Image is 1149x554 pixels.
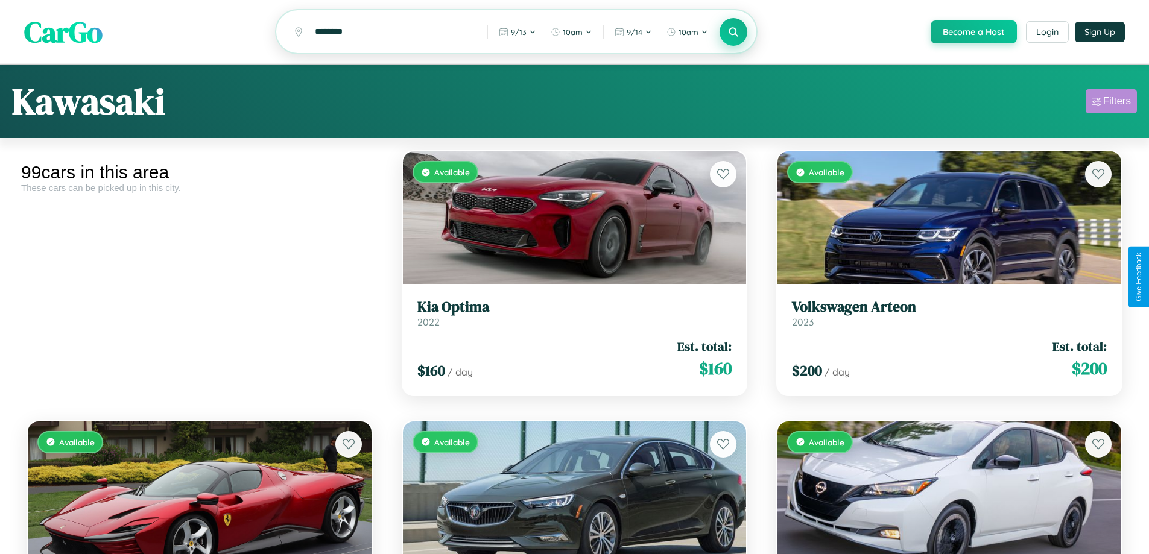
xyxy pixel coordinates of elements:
h1: Kawasaki [12,77,165,126]
span: 9 / 14 [627,27,642,37]
span: $ 200 [1072,356,1107,380]
span: Available [434,437,470,447]
div: Give Feedback [1135,253,1143,301]
a: Kia Optima2022 [417,298,732,328]
span: 9 / 13 [511,27,527,37]
h3: Kia Optima [417,298,732,316]
span: $ 200 [792,360,822,380]
span: $ 160 [417,360,445,380]
button: 10am [545,22,598,42]
button: Login [1026,21,1069,43]
span: $ 160 [699,356,732,380]
span: Est. total: [1052,338,1107,355]
button: 9/14 [609,22,658,42]
div: These cars can be picked up in this city. [21,183,378,193]
span: 10am [679,27,698,37]
span: Available [809,167,844,177]
span: Available [59,437,95,447]
button: 10am [660,22,714,42]
div: Filters [1103,95,1131,107]
h3: Volkswagen Arteon [792,298,1107,316]
a: Volkswagen Arteon2023 [792,298,1107,328]
div: 99 cars in this area [21,162,378,183]
span: / day [448,366,473,378]
span: Est. total: [677,338,732,355]
button: Become a Host [931,20,1017,43]
span: 10am [563,27,583,37]
span: 2022 [417,316,440,328]
button: Sign Up [1075,22,1125,42]
span: Available [434,167,470,177]
button: 9/13 [493,22,542,42]
button: Filters [1086,89,1137,113]
span: Available [809,437,844,447]
span: CarGo [24,12,103,52]
span: 2023 [792,316,814,328]
span: / day [825,366,850,378]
